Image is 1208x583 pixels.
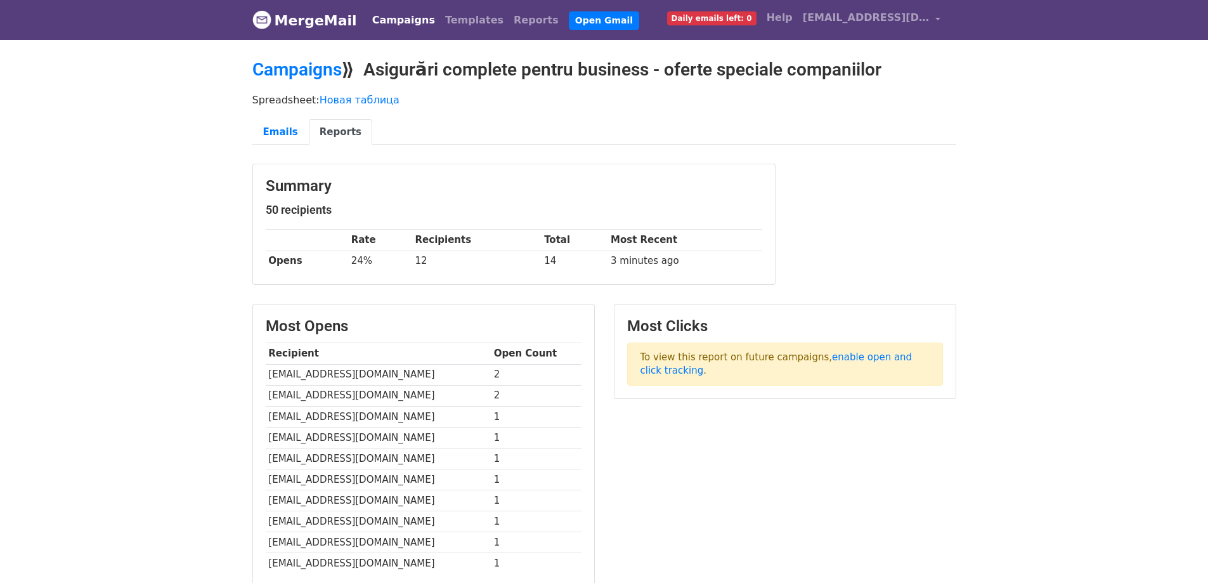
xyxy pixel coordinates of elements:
td: [EMAIL_ADDRESS][DOMAIN_NAME] [266,490,491,511]
td: 1 [491,553,581,574]
th: Recipients [412,230,542,251]
h3: Most Clicks [627,317,943,336]
span: Daily emails left: 0 [667,11,757,25]
h5: 50 recipients [266,203,762,217]
td: 2 [491,385,581,406]
a: Daily emails left: 0 [662,5,762,30]
img: MergeMail logo [252,10,271,29]
td: [EMAIL_ADDRESS][DOMAIN_NAME] [266,448,491,469]
h2: ⟫ Asigurări complete pentru business - oferte speciale companiilor [252,59,956,81]
td: 1 [491,532,581,553]
td: 1 [491,511,581,532]
a: Emails [252,119,309,145]
th: Rate [348,230,412,251]
th: Opens [266,251,348,272]
th: Recipient [266,343,491,364]
td: 14 [541,251,607,272]
th: Most Recent [607,230,762,251]
a: Campaigns [252,59,342,80]
p: Spreadsheet: [252,93,956,107]
a: Templates [440,8,509,33]
td: 24% [348,251,412,272]
a: Campaigns [367,8,440,33]
a: MergeMail [252,7,357,34]
td: [EMAIL_ADDRESS][DOMAIN_NAME] [266,406,491,427]
h3: Summary [266,177,762,195]
td: [EMAIL_ADDRESS][DOMAIN_NAME] [266,469,491,490]
h3: Most Opens [266,317,581,336]
td: [EMAIL_ADDRESS][DOMAIN_NAME] [266,553,491,574]
td: 1 [491,448,581,469]
td: 1 [491,469,581,490]
span: [EMAIL_ADDRESS][DOMAIN_NAME] [803,10,930,25]
td: [EMAIL_ADDRESS][DOMAIN_NAME] [266,532,491,553]
td: 3 minutes ago [607,251,762,272]
a: Open Gmail [569,11,639,30]
a: [EMAIL_ADDRESS][DOMAIN_NAME] [798,5,946,35]
td: [EMAIL_ADDRESS][DOMAIN_NAME] [266,364,491,385]
a: Новая таблица [320,94,399,106]
td: 1 [491,406,581,427]
td: [EMAIL_ADDRESS][DOMAIN_NAME] [266,511,491,532]
a: Help [762,5,798,30]
p: To view this report on future campaigns, . [627,343,943,386]
a: Reports [509,8,564,33]
td: [EMAIL_ADDRESS][DOMAIN_NAME] [266,427,491,448]
td: 1 [491,490,581,511]
a: Reports [309,119,372,145]
th: Open Count [491,343,581,364]
th: Total [541,230,607,251]
td: [EMAIL_ADDRESS][DOMAIN_NAME] [266,385,491,406]
td: 1 [491,427,581,448]
td: 12 [412,251,542,272]
td: 2 [491,364,581,385]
